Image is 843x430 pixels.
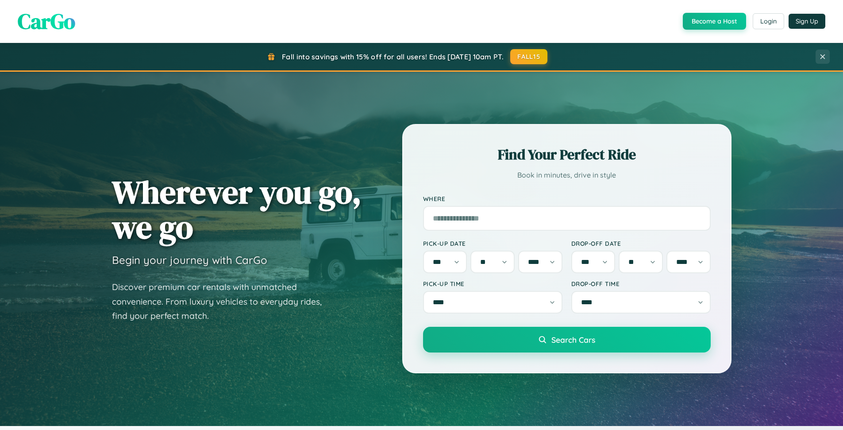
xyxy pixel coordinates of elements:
[683,13,746,30] button: Become a Host
[423,240,562,247] label: Pick-up Date
[510,49,547,64] button: FALL15
[112,280,333,323] p: Discover premium car rentals with unmatched convenience. From luxury vehicles to everyday rides, ...
[753,13,784,29] button: Login
[571,240,711,247] label: Drop-off Date
[112,253,267,267] h3: Begin your journey with CarGo
[112,174,362,244] h1: Wherever you go, we go
[423,169,711,182] p: Book in minutes, drive in style
[551,335,595,345] span: Search Cars
[423,145,711,164] h2: Find Your Perfect Ride
[423,327,711,353] button: Search Cars
[571,280,711,287] label: Drop-off Time
[789,14,825,29] button: Sign Up
[423,195,711,202] label: Where
[423,280,562,287] label: Pick-up Time
[18,7,75,36] span: CarGo
[282,52,504,61] span: Fall into savings with 15% off for all users! Ends [DATE] 10am PT.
